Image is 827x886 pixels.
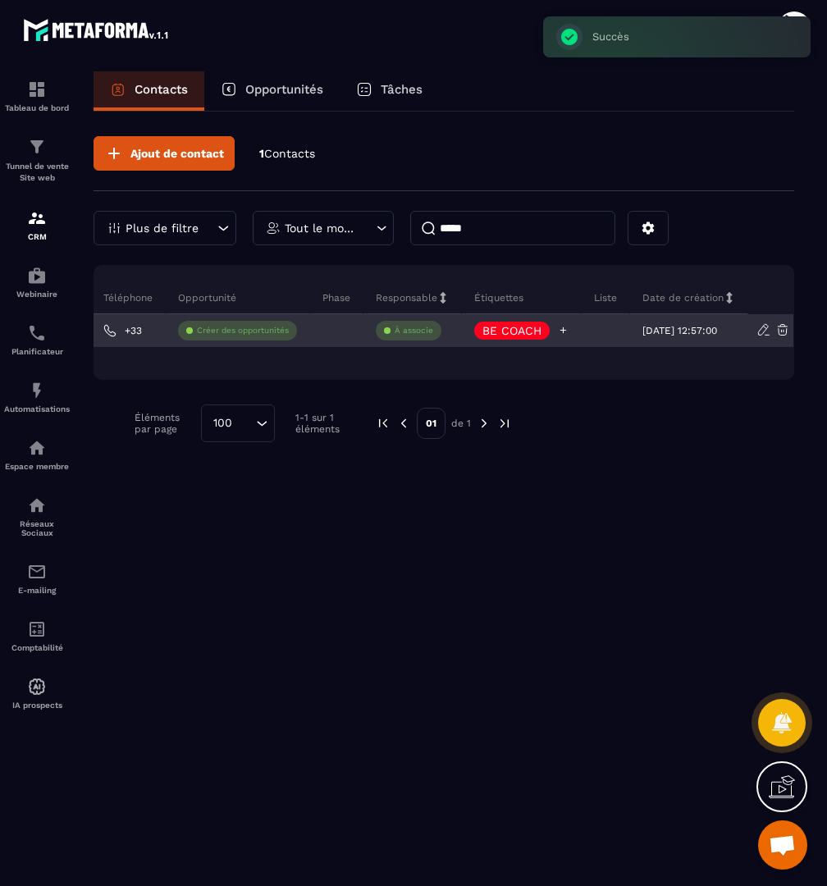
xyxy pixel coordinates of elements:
img: scheduler [27,323,47,343]
p: 1 [259,146,315,162]
p: Responsable [376,291,437,304]
a: formationformationTableau de bord [4,67,70,125]
span: Ajout de contact [130,145,224,162]
button: Ajout de contact [94,136,235,171]
p: Espace membre [4,462,70,471]
p: Étiquettes [474,291,523,304]
span: 100 [208,414,238,432]
p: Tableau de bord [4,103,70,112]
p: Opportunité [178,291,236,304]
p: Comptabilité [4,643,70,652]
img: formation [27,80,47,99]
p: Automatisations [4,404,70,413]
a: emailemailE-mailing [4,550,70,607]
img: automations [27,266,47,285]
a: automationsautomationsEspace membre [4,426,70,483]
img: prev [376,416,391,431]
span: Contacts [264,147,315,160]
a: +33 [103,324,142,337]
input: Search for option [238,414,252,432]
a: social-networksocial-networkRéseaux Sociaux [4,483,70,550]
a: automationsautomationsAutomatisations [4,368,70,426]
p: Éléments par page [135,412,193,435]
a: accountantaccountantComptabilité [4,607,70,664]
img: next [477,416,491,431]
p: Opportunités [245,82,323,97]
p: Plus de filtre [126,222,199,234]
p: E-mailing [4,586,70,595]
div: Ouvrir le chat [758,820,807,870]
img: automations [27,381,47,400]
p: Liste [594,291,617,304]
img: accountant [27,619,47,639]
p: 1-1 sur 1 éléments [295,412,351,435]
p: Réseaux Sociaux [4,519,70,537]
p: Tout le monde [285,222,358,234]
img: prev [396,416,411,431]
p: Tunnel de vente Site web [4,161,70,184]
a: automationsautomationsWebinaire [4,253,70,311]
a: schedulerschedulerPlanificateur [4,311,70,368]
p: Contacts [135,82,188,97]
img: logo [23,15,171,44]
p: 01 [417,408,445,439]
img: next [497,416,512,431]
img: formation [27,208,47,228]
img: email [27,562,47,582]
a: Opportunités [204,71,340,111]
a: Tâches [340,71,439,111]
p: Webinaire [4,290,70,299]
img: automations [27,677,47,696]
p: À associe [395,325,433,336]
img: social-network [27,496,47,515]
p: Créer des opportunités [197,325,289,336]
p: BE COACH [482,325,541,336]
p: CRM [4,232,70,241]
p: Date de création [642,291,724,304]
p: Planificateur [4,347,70,356]
div: Search for option [201,404,275,442]
a: Contacts [94,71,204,111]
img: automations [27,438,47,458]
p: Téléphone [103,291,153,304]
p: Phase [322,291,350,304]
p: de 1 [451,417,471,430]
a: formationformationCRM [4,196,70,253]
p: [DATE] 12:57:00 [642,325,717,336]
p: IA prospects [4,701,70,710]
p: Tâches [381,82,423,97]
img: formation [27,137,47,157]
a: formationformationTunnel de vente Site web [4,125,70,196]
